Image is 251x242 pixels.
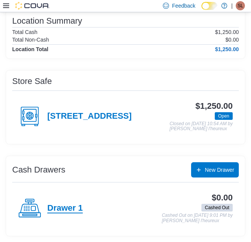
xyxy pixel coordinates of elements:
[201,204,233,211] span: Cashed Out
[231,1,233,10] p: |
[12,77,52,86] h3: Store Safe
[215,112,233,120] span: Open
[225,37,239,43] p: $0.00
[170,121,233,132] p: Closed on [DATE] 10:54 AM by [PERSON_NAME] l'heureux
[205,204,229,211] span: Cashed Out
[191,162,239,177] button: New Drawer
[201,2,217,10] input: Dark Mode
[47,203,83,213] h4: Drawer 1
[162,213,233,223] p: Cashed Out on [DATE] 9:01 PM by [PERSON_NAME] l'heureux
[47,111,132,121] h4: [STREET_ADDRESS]
[195,102,233,111] h3: $1,250.00
[215,29,239,35] p: $1,250.00
[238,1,243,10] span: sl
[12,16,82,26] h3: Location Summary
[218,113,229,119] span: Open
[236,1,245,10] div: samantha l'heureux
[15,2,50,10] img: Cova
[12,29,37,35] h6: Total Cash
[212,193,233,202] h3: $0.00
[172,2,195,10] span: Feedback
[12,37,49,43] h6: Total Non-Cash
[12,46,48,52] h4: Location Total
[12,165,65,174] h3: Cash Drawers
[205,166,234,174] span: New Drawer
[215,46,239,52] h4: $1,250.00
